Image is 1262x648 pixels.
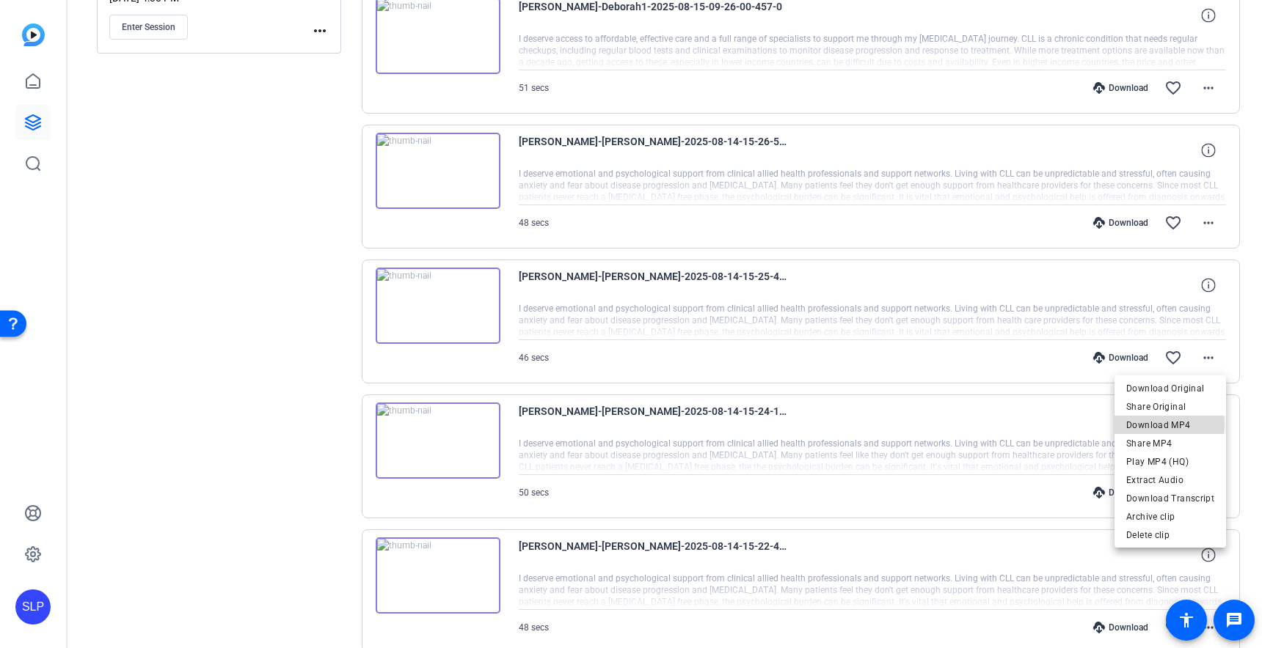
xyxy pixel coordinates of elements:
span: Download Transcript [1126,490,1214,507]
span: Extract Audio [1126,471,1214,489]
span: Share Original [1126,398,1214,416]
span: Archive clip [1126,508,1214,526]
span: Play MP4 (HQ) [1126,453,1214,471]
span: Delete clip [1126,526,1214,544]
span: Share MP4 [1126,435,1214,452]
span: Download MP4 [1126,416,1214,434]
span: Download Original [1126,380,1214,397]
